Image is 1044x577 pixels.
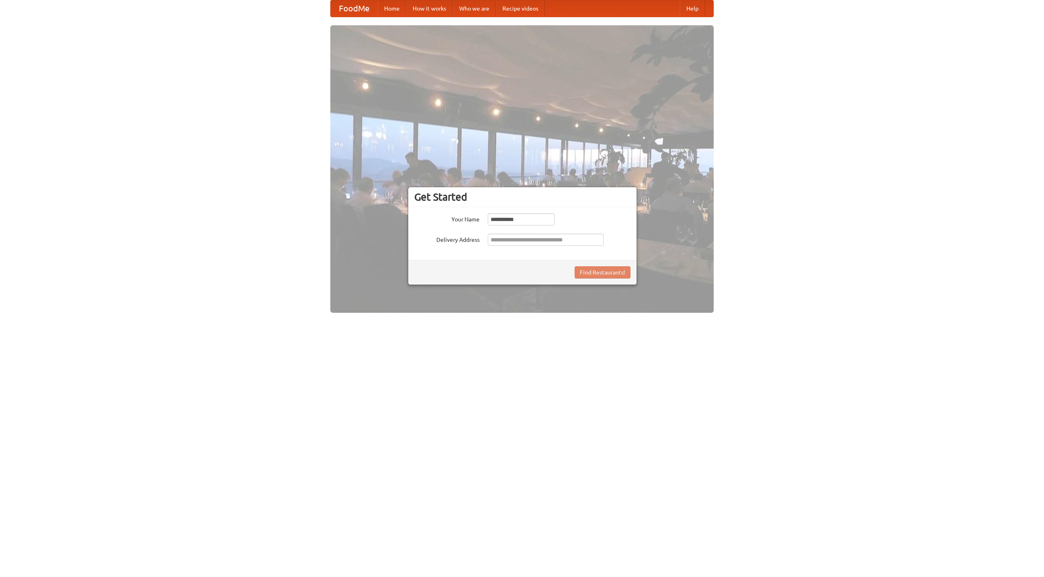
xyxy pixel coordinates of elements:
a: How it works [406,0,453,17]
button: Find Restaurants! [575,266,630,279]
a: Home [378,0,406,17]
a: Who we are [453,0,496,17]
a: Recipe videos [496,0,545,17]
h3: Get Started [414,191,630,203]
label: Delivery Address [414,234,480,244]
a: FoodMe [331,0,378,17]
label: Your Name [414,213,480,223]
a: Help [680,0,705,17]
